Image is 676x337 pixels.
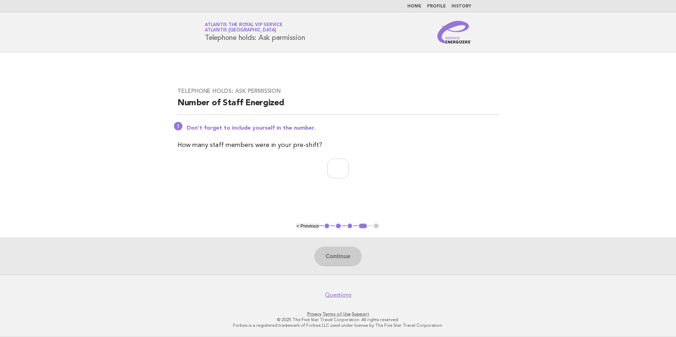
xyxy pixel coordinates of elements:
[437,21,471,43] img: Service Energizers
[335,223,342,230] button: 2
[325,291,351,298] a: Questions
[352,312,369,317] a: Support
[324,223,331,230] button: 1
[307,312,321,317] a: Privacy
[177,88,499,95] h3: Telephone holds: Ask permission
[122,317,554,323] p: © 2025 The Five Star Travel Corporation. All rights reserved.
[451,4,471,8] a: History
[427,4,446,8] a: Profile
[322,312,351,317] a: Terms of Use
[296,223,319,229] button: < Previous
[205,28,276,33] span: Atlantis [GEOGRAPHIC_DATA]
[177,140,499,150] p: How many staff members were in your pre-shift?
[177,97,499,115] h2: Number of Staff Energized
[187,125,499,132] p: Don't forget to include yourself in the number.
[407,4,421,8] a: Home
[122,323,554,328] p: Forbes is a registered trademark of Forbes LLC used under license by The Five Star Travel Corpora...
[205,23,282,32] a: Atlantis the Royal VIP ServiceAtlantis [GEOGRAPHIC_DATA]
[358,223,368,230] button: 4
[346,223,354,230] button: 3
[122,311,554,317] p: · ·
[205,23,305,41] h1: Telephone holds: Ask permission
